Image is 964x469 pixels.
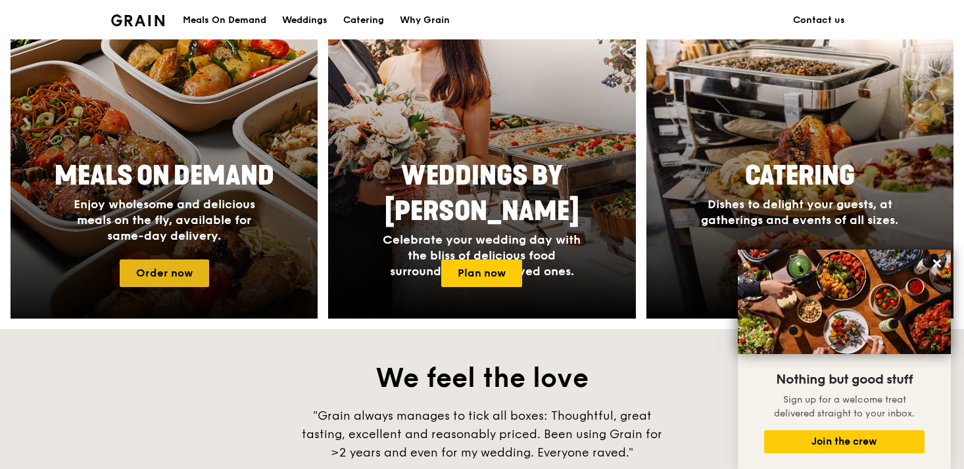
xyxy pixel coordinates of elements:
a: Order now [120,259,209,287]
div: "Grain always manages to tick all boxes: Thoughtful, great tasting, excellent and reasonably pric... [285,407,679,462]
span: Dishes to delight your guests, at gatherings and events of all sizes. [701,197,898,227]
span: Catering [745,160,855,192]
span: Nothing but good stuff [776,372,913,388]
span: Celebrate your wedding day with the bliss of delicious food surrounded by your loved ones. [383,233,581,279]
div: Why Grain [400,1,450,40]
img: DSC07876-Edit02-Large.jpeg [738,250,951,354]
img: Grain [111,14,164,26]
span: Weddings by [PERSON_NAME] [385,160,579,227]
a: Weddings [274,1,335,40]
span: Meals On Demand [55,160,274,192]
div: Weddings [282,1,327,40]
span: Sign up for a welcome treat delivered straight to your inbox. [774,394,915,419]
div: Catering [343,1,384,40]
span: Enjoy wholesome and delicious meals on the fly, available for same-day delivery. [74,197,255,243]
a: Why Grain [392,1,458,40]
a: Catering [335,1,392,40]
div: Meals On Demand [183,1,266,40]
a: Contact us [785,1,853,40]
a: Plan now [441,259,522,287]
button: Close [927,253,948,274]
button: Join the crew [764,430,925,453]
